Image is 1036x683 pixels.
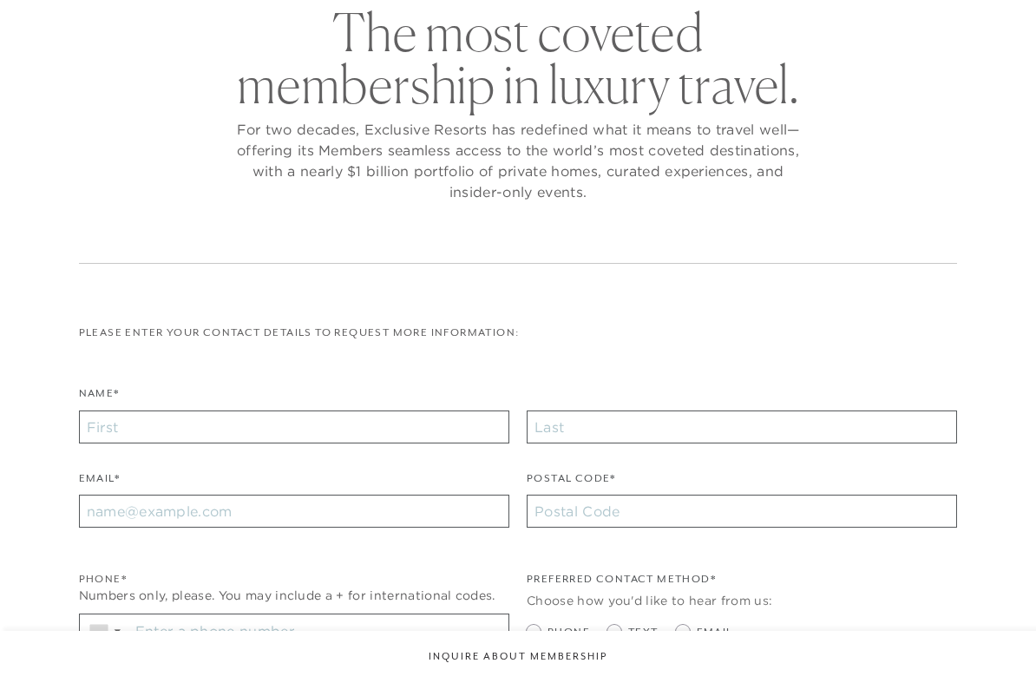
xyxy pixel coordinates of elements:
div: Choose how you'd like to hear from us: [527,592,957,610]
div: Country Code Selector [80,614,129,647]
input: Enter a phone number [129,614,508,647]
div: Numbers only, please. You may include a + for international codes. [79,587,509,605]
p: Please enter your contact details to request more information: [79,325,958,341]
span: Phone [548,624,590,640]
input: First [79,410,509,443]
label: Email* [79,470,120,496]
input: Last [527,410,957,443]
button: Open navigation [970,21,993,33]
input: name@example.com [79,495,509,528]
span: Text [628,624,659,640]
div: Phone* [79,571,509,588]
legend: Preferred Contact Method* [527,571,716,596]
p: For two decades, Exclusive Resorts has redefined what it means to travel well—offering its Member... [232,119,804,202]
span: Email [697,624,733,640]
label: Postal Code* [527,470,616,496]
label: Name* [79,385,120,410]
h2: The most coveted membership in luxury travel. [232,6,804,110]
span: ▼ [112,626,123,636]
input: Postal Code [527,495,957,528]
